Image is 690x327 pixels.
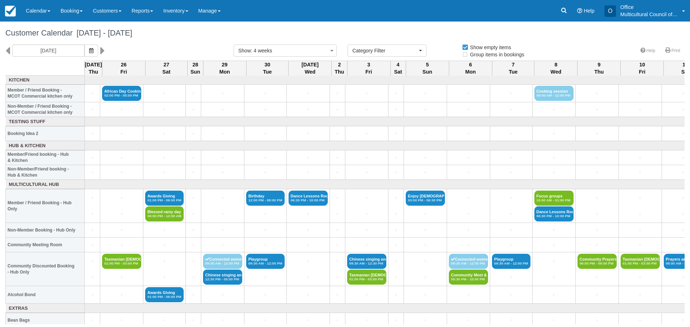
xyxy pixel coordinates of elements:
[492,169,530,176] a: +
[534,274,574,281] a: +
[6,150,85,165] th: Member/Friend booking - Hub & Kitchen
[332,61,347,76] th: 2 Thu
[578,194,617,202] a: +
[145,226,184,234] a: +
[332,257,343,265] a: +
[73,28,132,37] span: [DATE] - [DATE]
[248,198,282,202] em: 12:00 PM - 08:00 PM
[451,277,486,281] em: 05:30 PM - 10:00 PM
[352,47,417,54] span: Category Filter
[347,154,386,162] a: +
[406,274,445,281] a: +
[6,286,85,304] th: Alcohol Bond
[332,291,343,299] a: +
[534,317,574,324] a: +
[347,169,386,176] a: +
[203,169,242,176] a: +
[492,317,530,324] a: +
[492,90,530,97] a: +
[534,226,574,234] a: +
[390,154,402,162] a: +
[449,291,488,299] a: +
[87,257,98,265] a: +
[578,90,617,97] a: +
[449,154,488,162] a: +
[347,210,386,218] a: +
[332,210,343,218] a: +
[102,254,141,269] a: Tasmanian [DEMOGRAPHIC_DATA] Ass01:00 PM - 03:00 PM
[347,130,386,137] a: +
[188,154,199,162] a: +
[102,106,141,113] a: +
[578,241,617,249] a: +
[347,90,386,97] a: +
[332,241,343,249] a: +
[203,317,242,324] a: +
[87,210,98,218] a: +
[332,90,343,97] a: +
[188,241,199,249] a: +
[6,126,85,141] th: Booking Idea 2
[87,106,98,113] a: +
[390,291,402,299] a: +
[246,254,285,269] a: Playgroup09:30 AM - 12:00 PM
[492,106,530,113] a: +
[147,214,181,218] em: 06:00 PM - 12:00 AM
[251,48,272,53] span: : 4 weeks
[580,261,615,266] em: 06:00 PM - 09:00 PM
[87,194,98,202] a: +
[246,191,285,206] a: Birthday12:00 PM - 08:00 PM
[145,274,184,281] a: +
[578,210,617,218] a: +
[104,93,139,98] em: 02:00 PM - 05:00 PM
[621,274,660,281] a: +
[205,277,240,281] em: 12:30 PM - 05:00 PM
[661,46,685,56] a: Print
[349,277,384,281] em: 01:00 PM - 03:00 PM
[537,198,571,202] em: 10:00 AM - 01:00 PM
[406,291,445,299] a: +
[8,181,83,188] a: Multicultural Hub
[578,106,617,113] a: +
[102,169,141,176] a: +
[537,93,571,98] em: 09:00 AM - 12:00 PM
[348,45,427,57] button: Category Filter
[492,291,530,299] a: +
[102,241,141,249] a: +
[147,295,181,299] em: 01:00 PM - 06:00 PM
[621,90,660,97] a: +
[145,241,184,249] a: +
[578,61,621,76] th: 9 Thu
[188,274,199,281] a: +
[6,165,85,180] th: Non-Member/Friend booking - Hub & Kitchen
[534,291,574,299] a: +
[347,106,386,113] a: +
[289,154,328,162] a: +
[102,130,141,137] a: +
[289,169,328,176] a: +
[145,106,184,113] a: +
[246,61,289,76] th: 30 Tue
[390,130,402,137] a: +
[205,261,240,266] em: 09:30 AM - 12:00 PM
[102,317,141,324] a: +
[623,261,658,266] em: 01:00 PM - 03:00 PM
[188,210,199,218] a: +
[188,226,199,234] a: +
[289,130,328,137] a: +
[87,291,98,299] a: +
[332,317,343,324] a: +
[332,274,343,281] a: +
[621,130,660,137] a: +
[145,191,184,206] a: Awards Giving01:00 PM - 06:00 PM
[621,61,664,76] th: 10 Fri
[390,106,402,113] a: +
[621,169,660,176] a: +
[5,6,16,17] img: checkfront-main-nav-mini-logo.png
[584,8,594,14] span: Help
[246,90,285,97] a: +
[449,254,488,269] a: Connected women09:30 AM - 12:00 PM
[289,241,328,249] a: +
[203,291,242,299] a: +
[289,257,328,265] a: +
